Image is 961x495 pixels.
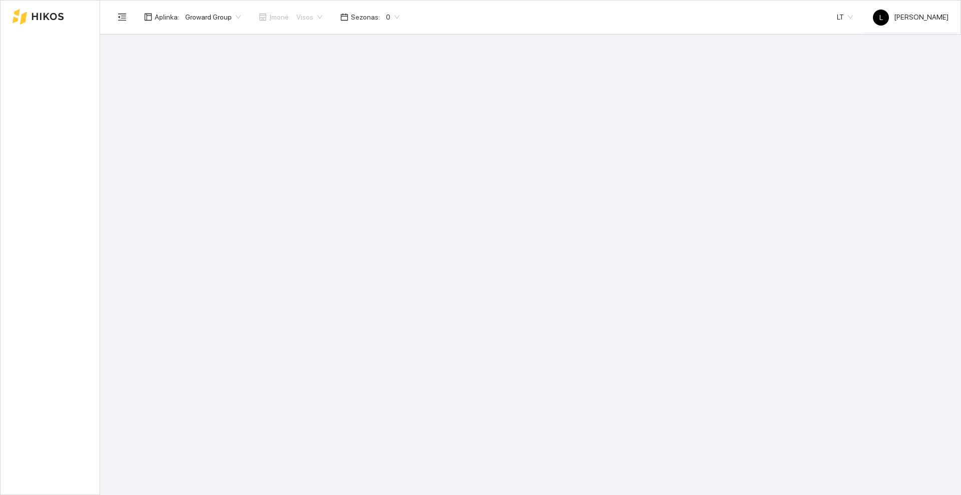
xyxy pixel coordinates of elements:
[837,10,853,25] span: LT
[144,13,152,21] span: layout
[269,12,290,23] span: Įmonė :
[185,10,241,25] span: Groward Group
[296,10,322,25] span: Visos
[879,10,883,26] span: L
[340,13,348,21] span: calendar
[155,12,179,23] span: Aplinka :
[118,13,127,22] span: menu-fold
[873,13,948,21] span: [PERSON_NAME]
[386,10,399,25] span: 0
[259,13,267,21] span: shop
[351,12,380,23] span: Sezonas :
[112,7,132,27] button: menu-fold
